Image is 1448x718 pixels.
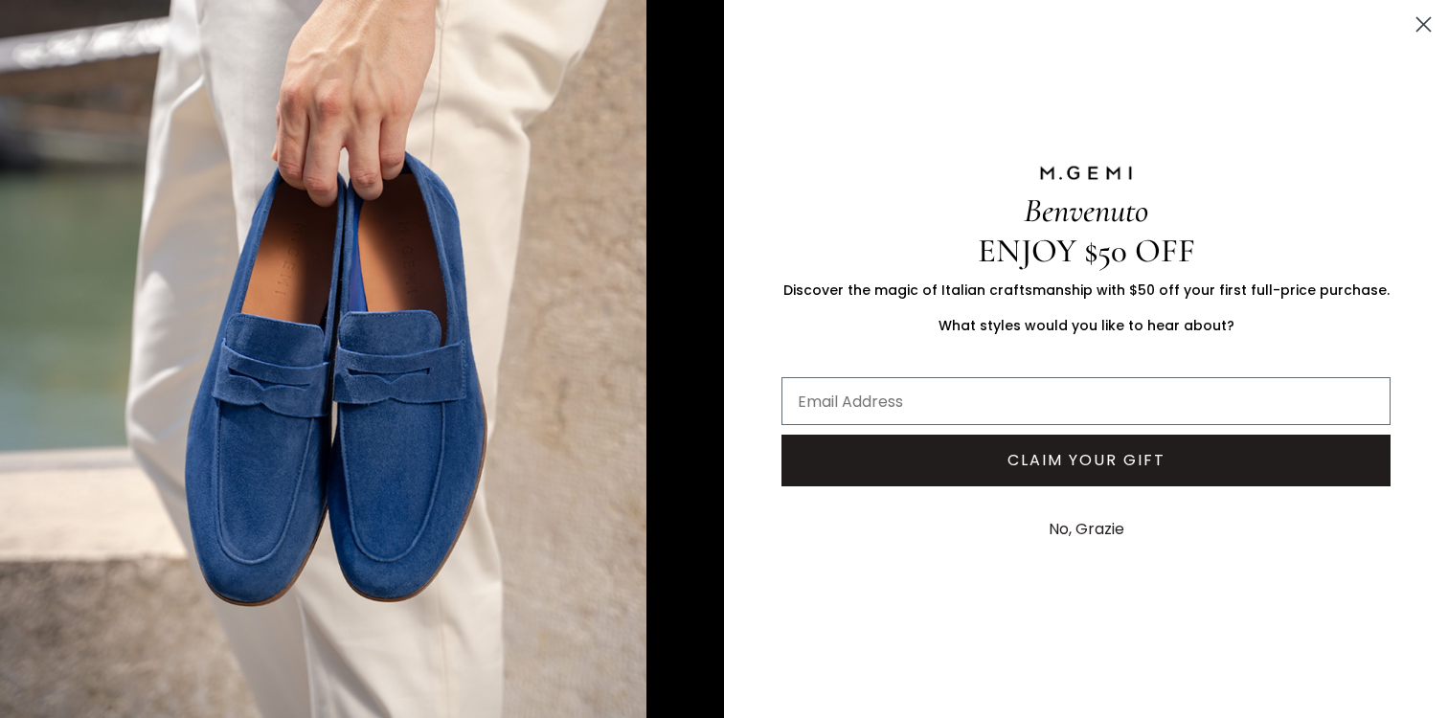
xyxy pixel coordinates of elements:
[781,377,1391,425] input: Email Address
[1024,191,1148,231] span: Benvenuto
[978,231,1195,271] span: ENJOY $50 OFF
[781,435,1391,486] button: CLAIM YOUR GIFT
[1038,165,1134,182] img: M.GEMI
[783,280,1390,300] span: Discover the magic of Italian craftsmanship with $50 off your first full-price purchase.
[939,316,1234,335] span: What styles would you like to hear about?
[1407,8,1440,41] button: Close dialog
[1039,505,1134,553] button: No, Grazie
